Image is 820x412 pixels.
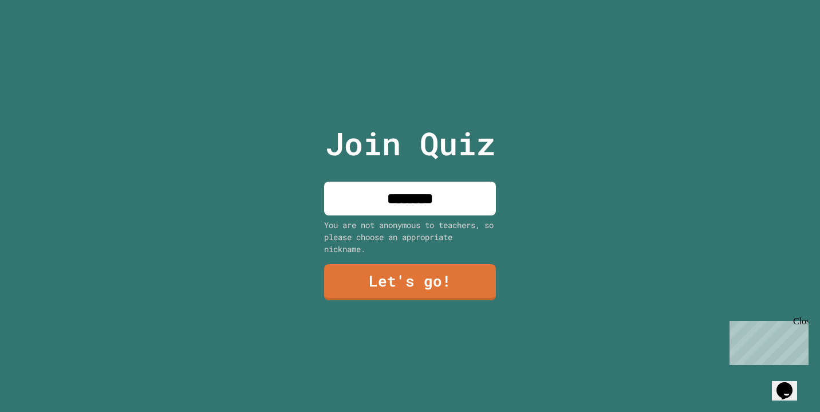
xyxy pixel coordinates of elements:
div: Chat with us now!Close [5,5,79,73]
a: Let's go! [324,264,496,300]
div: You are not anonymous to teachers, so please choose an appropriate nickname. [324,219,496,255]
iframe: chat widget [772,366,809,401]
p: Join Quiz [325,120,495,167]
iframe: chat widget [725,316,809,365]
